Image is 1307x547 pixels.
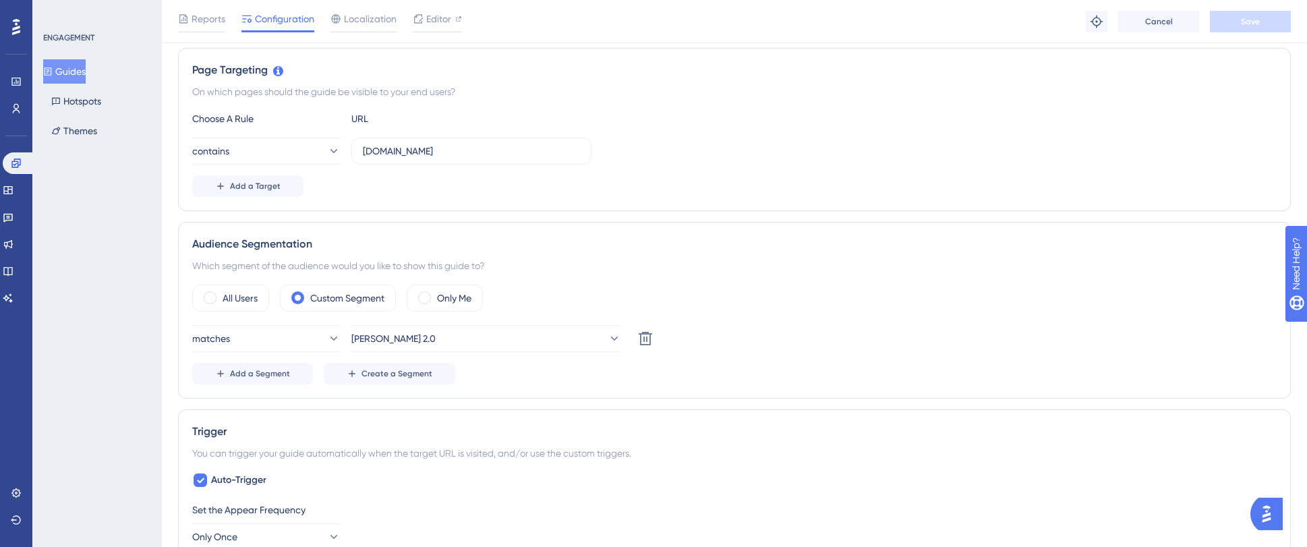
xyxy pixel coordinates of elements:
[1250,494,1291,534] iframe: UserGuiding AI Assistant Launcher
[192,445,1277,461] div: You can trigger your guide automatically when the target URL is visited, and/or use the custom tr...
[192,502,1277,518] div: Set the Appear Frequency
[192,330,230,347] span: matches
[351,330,436,347] span: [PERSON_NAME] 2.0
[32,3,84,20] span: Need Help?
[223,290,258,306] label: All Users
[1145,16,1173,27] span: Cancel
[192,424,1277,440] div: Trigger
[192,11,225,27] span: Reports
[351,325,621,352] button: [PERSON_NAME] 2.0
[192,325,341,352] button: matches
[43,89,109,113] button: Hotspots
[426,11,451,27] span: Editor
[1118,11,1199,32] button: Cancel
[351,111,500,127] div: URL
[361,368,432,379] span: Create a Segment
[1210,11,1291,32] button: Save
[192,363,313,384] button: Add a Segment
[192,236,1277,252] div: Audience Segmentation
[43,119,105,143] button: Themes
[192,143,229,159] span: contains
[192,175,303,197] button: Add a Target
[192,138,341,165] button: contains
[192,84,1277,100] div: On which pages should the guide be visible to your end users?
[310,290,384,306] label: Custom Segment
[437,290,471,306] label: Only Me
[344,11,397,27] span: Localization
[230,368,290,379] span: Add a Segment
[192,62,1277,78] div: Page Targeting
[192,258,1277,274] div: Which segment of the audience would you like to show this guide to?
[1241,16,1260,27] span: Save
[43,32,94,43] div: ENGAGEMENT
[255,11,314,27] span: Configuration
[43,59,86,84] button: Guides
[324,363,455,384] button: Create a Segment
[192,529,237,545] span: Only Once
[192,111,341,127] div: Choose A Rule
[363,144,580,159] input: yourwebsite.com/path
[211,472,266,488] span: Auto-Trigger
[230,181,281,192] span: Add a Target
